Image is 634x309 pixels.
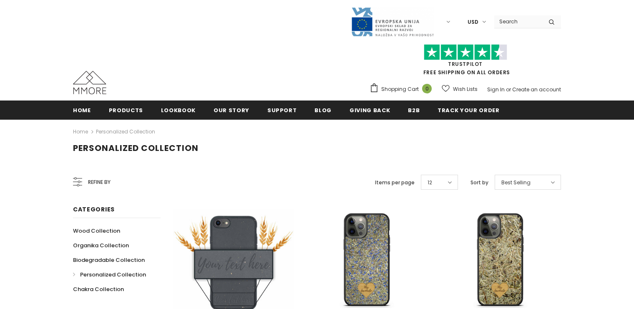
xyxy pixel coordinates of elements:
[161,100,196,119] a: Lookbook
[428,178,432,187] span: 12
[73,205,115,214] span: Categories
[214,100,249,119] a: Our Story
[442,82,478,96] a: Wish Lists
[512,86,561,93] a: Create an account
[494,15,542,28] input: Search Site
[267,106,297,114] span: support
[161,106,196,114] span: Lookbook
[438,106,499,114] span: Track your order
[96,128,155,135] a: Personalized Collection
[73,100,91,119] a: Home
[453,85,478,93] span: Wish Lists
[350,100,390,119] a: Giving back
[73,224,120,238] a: Wood Collection
[351,7,434,37] img: Javni Razpis
[424,44,507,60] img: Trust Pilot Stars
[351,18,434,25] a: Javni Razpis
[438,100,499,119] a: Track your order
[314,100,332,119] a: Blog
[506,86,511,93] span: or
[73,267,146,282] a: Personalized Collection
[350,106,390,114] span: Giving back
[80,271,146,279] span: Personalized Collection
[487,86,505,93] a: Sign In
[73,238,129,253] a: Organika Collection
[267,100,297,119] a: support
[501,178,531,187] span: Best Selling
[408,106,420,114] span: B2B
[88,178,111,187] span: Refine by
[73,253,145,267] a: Biodegradable Collection
[381,85,419,93] span: Shopping Cart
[73,282,124,296] a: Chakra Collection
[422,84,432,93] span: 0
[468,18,478,26] span: USD
[370,83,436,95] a: Shopping Cart 0
[109,100,143,119] a: Products
[448,60,483,68] a: Trustpilot
[73,256,145,264] span: Biodegradable Collection
[73,241,129,249] span: Organika Collection
[470,178,488,187] label: Sort by
[73,285,124,293] span: Chakra Collection
[73,142,199,154] span: Personalized Collection
[73,106,91,114] span: Home
[73,71,106,94] img: MMORE Cases
[408,100,420,119] a: B2B
[214,106,249,114] span: Our Story
[314,106,332,114] span: Blog
[375,178,415,187] label: Items per page
[370,48,561,76] span: FREE SHIPPING ON ALL ORDERS
[109,106,143,114] span: Products
[73,227,120,235] span: Wood Collection
[73,127,88,137] a: Home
